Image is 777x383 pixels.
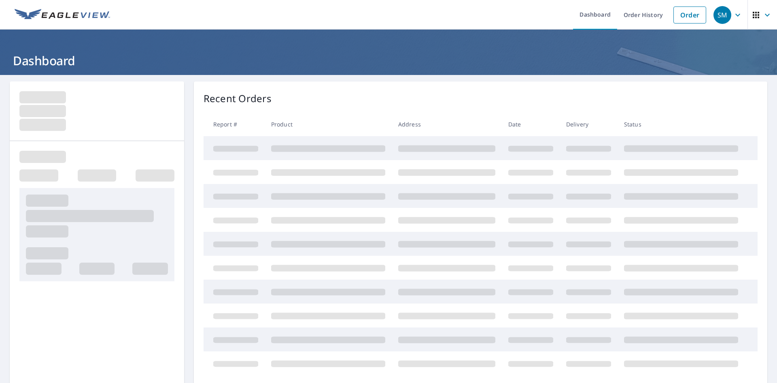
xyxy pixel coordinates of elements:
div: SM [713,6,731,24]
th: Delivery [560,112,618,136]
th: Address [392,112,502,136]
th: Status [618,112,745,136]
th: Report # [204,112,265,136]
th: Date [502,112,560,136]
img: EV Logo [15,9,110,21]
h1: Dashboard [10,52,767,69]
a: Order [673,6,706,24]
th: Product [265,112,392,136]
p: Recent Orders [204,91,272,106]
